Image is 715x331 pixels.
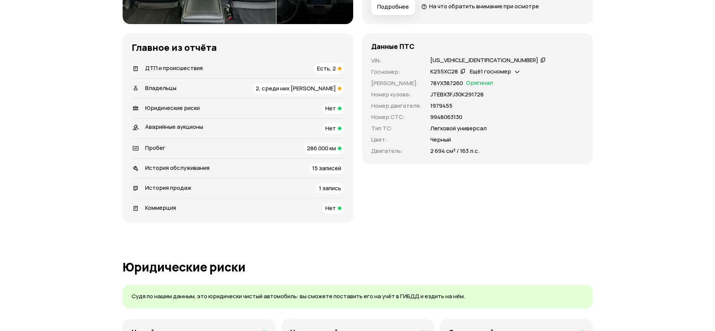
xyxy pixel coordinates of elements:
[145,204,176,212] span: Коммерция
[430,56,538,64] div: [US_VEHICLE_IDENTIFICATION_NUMBER]
[371,90,421,99] p: Номер кузова :
[371,102,421,110] p: Номер двигателя :
[430,102,452,110] p: 1979455
[430,68,458,76] div: К255ХС28
[371,124,421,133] p: Тип ТС :
[307,144,336,152] span: 286 000 км
[429,2,539,10] span: На что обратить внимание при осмотре
[319,184,341,192] span: 1 запись
[371,68,421,76] p: Госномер :
[371,136,421,144] p: Цвет :
[256,84,336,92] span: 2, среди них [PERSON_NAME]
[430,147,480,155] p: 2 694 см³ / 163 л.с.
[132,42,344,53] h3: Главное из отчёта
[145,104,200,112] span: Юридические риски
[377,3,409,11] span: Подробнее
[430,113,462,121] p: 9948063130
[430,136,451,144] p: Черный
[145,184,191,192] span: История продаж
[145,123,203,131] span: Аварийные аукционы
[145,144,165,152] span: Пробег
[371,147,421,155] p: Двигатель :
[317,64,336,72] span: Есть, 2
[430,124,487,133] p: Легковой универсал
[430,90,484,99] p: JТЕВХ3FJ30К291728
[312,164,341,172] span: 15 записей
[466,79,493,87] span: Оригинал
[145,84,176,92] span: Владельцы
[145,164,209,172] span: История обслуживания
[421,2,539,10] a: На что обратить внимание при осмотре
[371,79,421,87] p: [PERSON_NAME] :
[123,260,593,274] h1: Юридические риски
[325,124,336,132] span: Нет
[371,42,414,50] h4: Данные ПТС
[470,67,511,75] span: Ещё 1 госномер
[325,104,336,112] span: Нет
[145,64,203,72] span: ДТП и происшествия
[132,293,584,300] p: Судя по нашим данным, это юридически чистый автомобиль: вы сможете поставить его на учёт в ГИБДД ...
[430,79,463,87] p: 78УХ387260
[325,204,336,212] span: Нет
[371,113,421,121] p: Номер СТС :
[371,56,421,65] p: VIN :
